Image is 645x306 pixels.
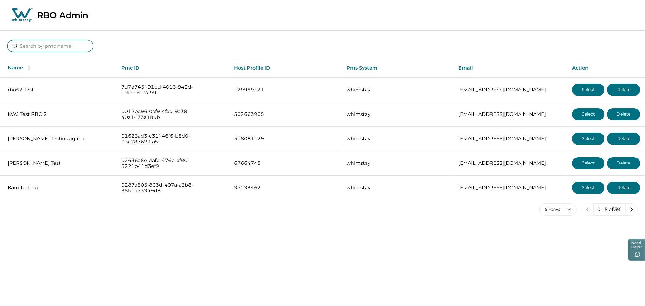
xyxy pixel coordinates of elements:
[607,182,640,194] button: Delete
[607,133,640,145] button: Delete
[7,40,93,52] input: Search by pmc name
[342,59,454,77] th: Pms System
[458,160,562,166] p: [EMAIL_ADDRESS][DOMAIN_NAME]
[234,160,337,166] p: 67664745
[347,111,449,117] p: whimstay
[121,84,224,96] p: 7d7e745f-91bd-4013-942d-1dfeef617a99
[454,59,567,77] th: Email
[8,160,112,166] p: [PERSON_NAME] Test
[458,185,562,191] p: [EMAIL_ADDRESS][DOMAIN_NAME]
[572,182,604,194] button: Select
[593,203,626,216] button: 0 - 5 of 391
[121,182,224,194] p: 0287a605-803d-407a-a3b8-95b1a73949d8
[607,157,640,169] button: Delete
[234,111,337,117] p: 502663905
[23,65,35,71] button: sorting
[234,185,337,191] p: 97299462
[234,87,337,93] p: 129989421
[8,87,112,93] p: rbo62 Test
[572,84,604,96] button: Select
[347,160,449,166] p: whimstay
[8,111,112,117] p: KWJ Test RBO 2
[347,87,449,93] p: whimstay
[458,111,562,117] p: [EMAIL_ADDRESS][DOMAIN_NAME]
[121,133,224,145] p: 01623ad3-c31f-46f6-b5d0-03c787629fa5
[458,87,562,93] p: [EMAIL_ADDRESS][DOMAIN_NAME]
[607,84,640,96] button: Delete
[597,207,622,213] p: 0 - 5 of 391
[121,109,224,120] p: 0012bc96-0af9-4fad-9a38-40a1473a189b
[116,59,229,77] th: Pmc ID
[347,185,449,191] p: whimstay
[567,59,645,77] th: Action
[121,158,224,169] p: 02636a5e-dafb-476b-af90-3221b41d3ef9
[8,185,112,191] p: Kam Testing
[37,10,88,20] p: RBO Admin
[234,136,337,142] p: 518081429
[626,203,638,216] button: next page
[572,133,604,145] button: Select
[347,136,449,142] p: whimstay
[230,59,342,77] th: Host Profile ID
[458,136,562,142] p: [EMAIL_ADDRESS][DOMAIN_NAME]
[8,136,112,142] p: [PERSON_NAME] Testingggfinal
[607,108,640,120] button: Delete
[539,203,577,216] button: 5 Rows
[581,203,594,216] button: previous page
[572,108,604,120] button: Select
[572,157,604,169] button: Select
